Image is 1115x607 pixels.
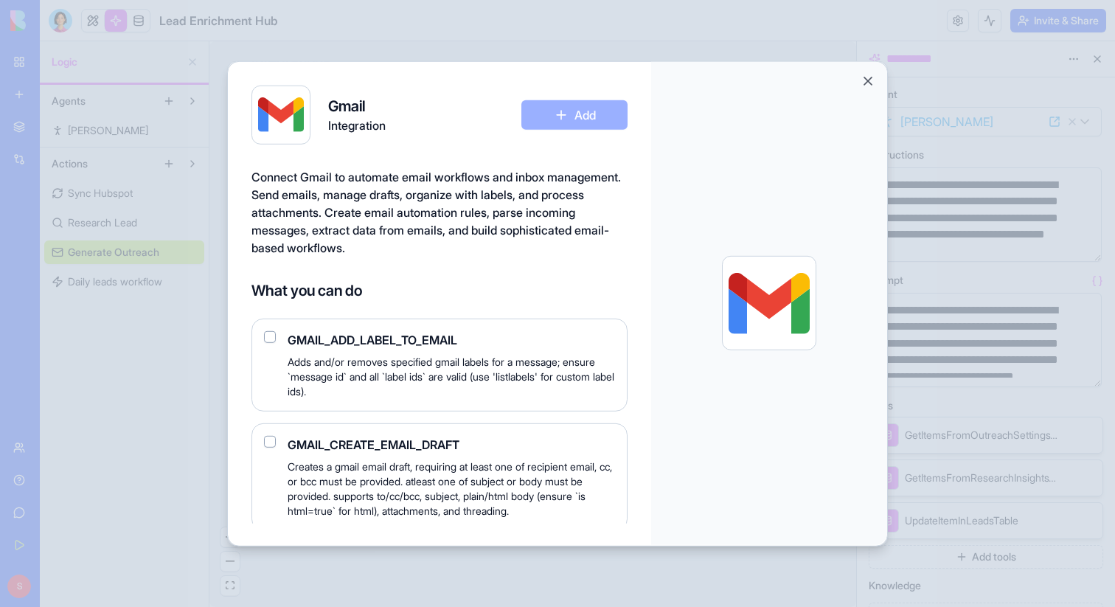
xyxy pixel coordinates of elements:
[288,330,615,348] span: GMAIL_ADD_LABEL_TO_EMAIL
[861,73,875,88] button: Close
[328,116,386,133] span: Integration
[251,280,628,300] h4: What you can do
[328,95,386,116] h4: Gmail
[251,169,621,254] span: Connect Gmail to automate email workflows and inbox management. Send emails, manage drafts, organ...
[288,354,615,398] span: Adds and/or removes specified gmail labels for a message; ensure `message id` and all `label ids`...
[288,435,615,453] span: GMAIL_CREATE_EMAIL_DRAFT
[288,459,615,518] span: Creates a gmail email draft, requiring at least one of recipient email, cc, or bcc must be provid...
